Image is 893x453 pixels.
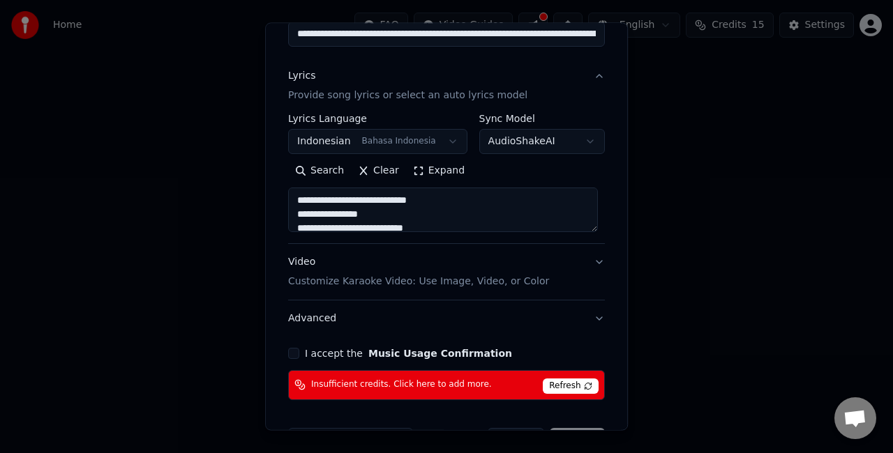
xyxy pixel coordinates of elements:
label: Sync Model [479,114,605,123]
span: Insufficient credits. Click here to add more. [311,380,492,391]
button: Advanced [288,300,605,337]
label: Lyrics Language [288,114,467,123]
p: Provide song lyrics or select an auto lyrics model [288,89,527,102]
span: Refresh [543,378,598,394]
p: Customize Karaoke Video: Use Image, Video, or Color [288,275,549,289]
button: Expand [406,160,472,182]
button: I accept the [368,348,512,358]
button: Cancel [488,428,544,453]
div: LyricsProvide song lyrics or select an auto lyrics model [288,114,605,243]
button: Clear [351,160,406,182]
button: Search [288,160,351,182]
button: VideoCustomize Karaoke Video: Use Image, Video, or Color [288,244,605,300]
div: Video [288,255,549,289]
button: LyricsProvide song lyrics or select an auto lyrics model [288,58,605,114]
label: I accept the [305,348,512,358]
div: Lyrics [288,69,315,83]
